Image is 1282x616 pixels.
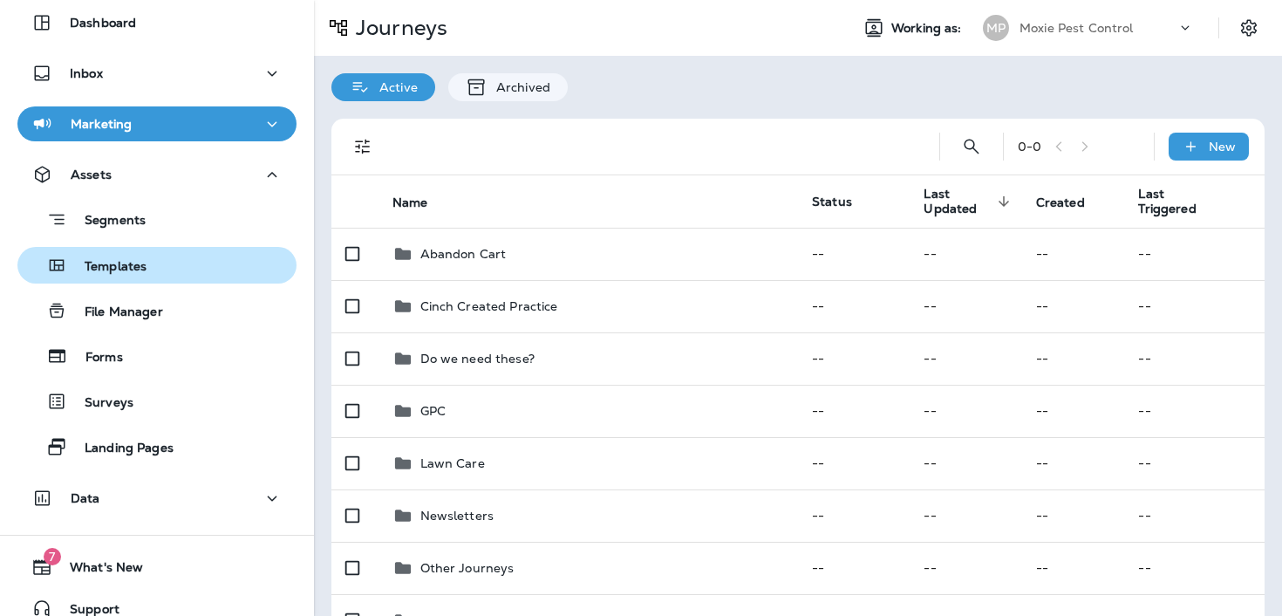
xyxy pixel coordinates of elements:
p: Archived [488,80,550,94]
span: Status [812,194,852,209]
button: Filters [345,129,380,164]
td: -- [798,489,910,542]
button: Data [17,481,297,516]
td: -- [910,489,1021,542]
span: Last Triggered [1138,187,1218,216]
td: -- [1022,542,1125,594]
td: -- [1124,332,1265,385]
button: Templates [17,247,297,284]
button: Dashboard [17,5,297,40]
button: Search Journeys [954,129,989,164]
p: Lawn Care [420,456,485,470]
p: Templates [67,259,147,276]
p: Surveys [67,395,133,412]
span: Last Updated [924,187,1014,216]
button: Surveys [17,383,297,420]
p: Landing Pages [67,441,174,457]
span: Created [1036,195,1108,210]
div: 0 - 0 [1018,140,1041,154]
td: -- [798,385,910,437]
div: MP [983,15,1009,41]
p: Moxie Pest Control [1019,21,1134,35]
td: -- [1124,228,1265,280]
p: File Manager [67,305,163,321]
p: New [1209,140,1236,154]
span: Name [392,195,428,210]
td: -- [798,332,910,385]
p: Other Journeys [420,561,515,575]
p: Marketing [71,117,132,131]
p: Do we need these? [420,352,535,366]
td: -- [1124,437,1265,489]
span: Last Triggered [1138,187,1196,216]
p: Data [71,491,100,505]
button: Settings [1233,12,1265,44]
td: -- [910,332,1021,385]
p: Journeys [349,15,447,41]
td: -- [910,542,1021,594]
p: Segments [67,213,146,230]
p: Assets [71,168,112,181]
td: -- [1022,332,1125,385]
td: -- [1124,385,1265,437]
p: Inbox [70,66,103,80]
td: -- [1022,385,1125,437]
td: -- [798,228,910,280]
td: -- [1022,228,1125,280]
td: -- [1022,489,1125,542]
td: -- [910,437,1021,489]
button: Segments [17,201,297,238]
p: GPC [420,404,446,418]
span: Last Updated [924,187,992,216]
p: Forms [68,350,123,366]
td: -- [910,228,1021,280]
button: Assets [17,157,297,192]
td: -- [1022,280,1125,332]
p: Cinch Created Practice [420,299,558,313]
td: -- [910,385,1021,437]
button: Inbox [17,56,297,91]
button: 7What's New [17,550,297,585]
td: -- [798,542,910,594]
p: Abandon Cart [420,247,507,261]
td: -- [798,280,910,332]
span: Working as: [891,21,965,36]
td: -- [1124,542,1265,594]
p: Newsletters [420,509,494,523]
td: -- [1124,280,1265,332]
span: Name [392,195,451,210]
button: Marketing [17,106,297,141]
span: What's New [52,560,143,581]
td: -- [910,280,1021,332]
button: File Manager [17,292,297,329]
td: -- [1022,437,1125,489]
td: -- [798,437,910,489]
p: Dashboard [70,16,136,30]
span: 7 [44,548,61,565]
span: Created [1036,195,1085,210]
p: Active [371,80,418,94]
button: Forms [17,338,297,374]
button: Landing Pages [17,428,297,465]
td: -- [1124,489,1265,542]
